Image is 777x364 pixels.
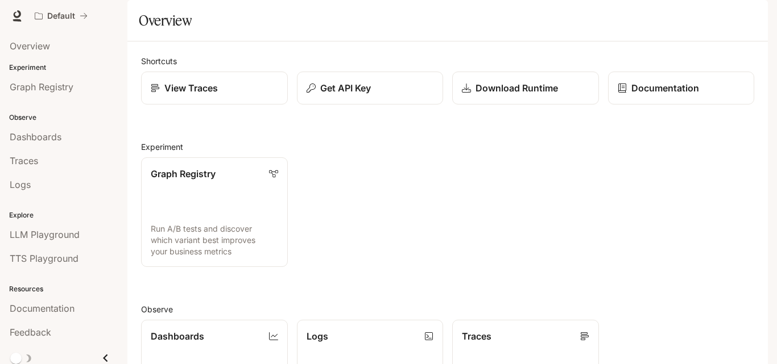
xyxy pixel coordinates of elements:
[151,223,278,257] p: Run A/B tests and discover which variant best improves your business metrics
[462,329,491,343] p: Traces
[151,167,216,181] p: Graph Registry
[141,72,288,104] a: View Traces
[47,11,75,21] p: Default
[452,72,599,104] a: Download Runtime
[141,303,754,315] h2: Observe
[139,9,192,32] h1: Overview
[320,81,371,95] p: Get API Key
[164,81,218,95] p: View Traces
[141,141,754,153] h2: Experiment
[608,72,755,104] a: Documentation
[141,157,288,267] a: Graph RegistryRun A/B tests and discover which variant best improves your business metrics
[30,5,93,27] button: All workspaces
[476,81,558,95] p: Download Runtime
[307,329,328,343] p: Logs
[297,72,444,104] button: Get API Key
[141,55,754,67] h2: Shortcuts
[631,81,699,95] p: Documentation
[151,329,204,343] p: Dashboards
